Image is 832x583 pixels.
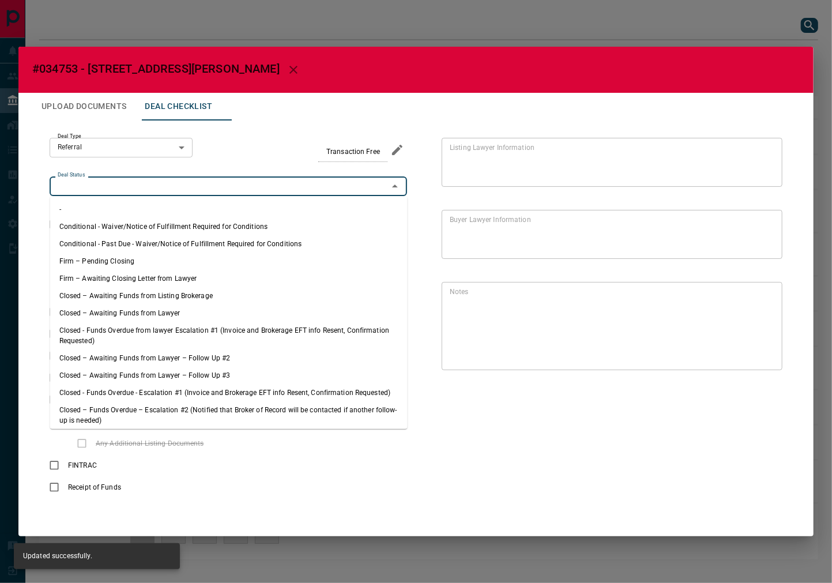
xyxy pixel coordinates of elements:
li: Closed – Awaiting Funds from Lawyer [50,304,408,322]
li: Closed – Funds Overdue – Escalation #2 (Notified that Broker of Record will be contacted if anoth... [50,401,408,429]
li: Closed – Funds Overdue - Escalation #3 (Broker of Record has been Contacted) [50,429,408,446]
button: edit [387,140,407,160]
span: Receipt of Funds [65,482,124,492]
li: Closed - Funds Overdue - Escalation #1 (Invoice and Brokerage EFT info Resent, Confirmation Reque... [50,384,408,401]
span: #034753 - [STREET_ADDRESS][PERSON_NAME] [32,62,280,76]
div: Referral [50,138,193,157]
textarea: text field [450,142,770,182]
textarea: text field [450,287,770,365]
span: FINTRAC [65,460,100,471]
li: - [50,201,408,218]
li: Closed – Awaiting Funds from Lawyer – Follow Up #3 [50,367,408,384]
li: Closed – Awaiting Funds from Listing Brokerage [50,287,408,304]
textarea: text field [450,215,770,254]
li: Conditional - Waiver/Notice of Fulfillment Required for Conditions [50,218,408,235]
button: Deal Checklist [135,93,221,121]
li: Conditional - Past Due - Waiver/Notice of Fulfillment Required for Conditions [50,235,408,253]
span: Any Additional Listing Documents [93,438,207,449]
div: Updated successfully. [23,547,92,566]
label: Deal Type [58,133,81,140]
button: Upload Documents [32,93,135,121]
label: Deal Status [58,171,85,179]
li: Closed - Funds Overdue from lawyer Escalation #1 (Invoice and Brokerage EFT info Resent, Confirma... [50,322,408,349]
button: Close [387,178,403,194]
li: Firm – Awaiting Closing Letter from Lawyer [50,270,408,287]
li: Firm – Pending Closing [50,253,408,270]
li: Closed – Awaiting Funds from Lawyer – Follow Up #2 [50,349,408,367]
